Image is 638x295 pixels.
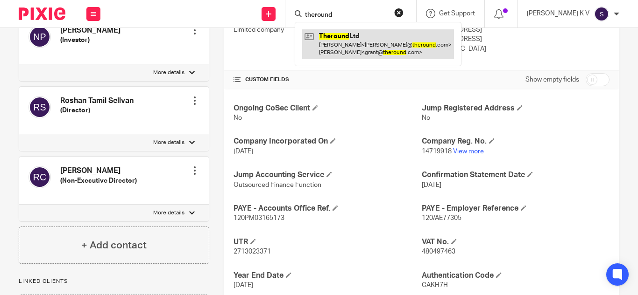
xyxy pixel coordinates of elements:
[422,148,452,155] span: 14719918
[234,215,284,221] span: 120PM03165173
[422,170,610,180] h4: Confirmation Statement Date
[60,26,121,35] h4: [PERSON_NAME]
[422,248,455,255] span: 480497463
[453,148,484,155] a: View more
[60,166,137,176] h4: [PERSON_NAME]
[81,238,147,253] h4: + Add contact
[422,34,610,44] p: [STREET_ADDRESS]
[153,139,184,146] p: More details
[234,137,421,146] h4: Company Incorporated On
[439,10,475,17] span: Get Support
[527,9,589,18] p: [PERSON_NAME] K V
[525,75,579,84] label: Show empty fields
[304,11,388,20] input: Search
[422,282,448,288] span: CAKH7H
[153,209,184,217] p: More details
[422,204,610,213] h4: PAYE - Employer Reference
[60,176,137,185] h5: (Non-Executive Director)
[234,103,421,113] h4: Ongoing CoSec Client
[234,182,321,188] span: Outsourced Finance Function
[234,115,242,121] span: No
[422,137,610,146] h4: Company Reg. No.
[422,44,610,54] p: [GEOGRAPHIC_DATA]
[234,76,421,83] h4: CUSTOM FIELDS
[422,237,610,247] h4: VAT No.
[234,25,421,34] p: Limited company
[28,166,51,188] img: svg%3E
[153,69,184,76] p: More details
[28,26,51,48] img: svg%3E
[422,271,610,281] h4: Authentication Code
[234,248,271,255] span: 2713023371
[422,103,610,113] h4: Jump Registered Address
[394,8,404,17] button: Clear
[234,148,253,155] span: [DATE]
[234,237,421,247] h4: UTR
[60,106,134,115] h5: (Director)
[422,182,441,188] span: [DATE]
[422,25,610,34] p: [STREET_ADDRESS]
[422,115,430,121] span: No
[28,96,51,118] img: svg%3E
[594,7,609,21] img: svg%3E
[234,170,421,180] h4: Jump Accounting Service
[60,35,121,45] h5: (Investor)
[234,282,253,288] span: [DATE]
[60,96,134,106] h4: Roshan Tamil Sellvan
[234,204,421,213] h4: PAYE - Accounts Office Ref.
[234,271,421,281] h4: Year End Date
[19,278,209,285] p: Linked clients
[19,7,65,20] img: Pixie
[422,215,461,221] span: 120/AE77305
